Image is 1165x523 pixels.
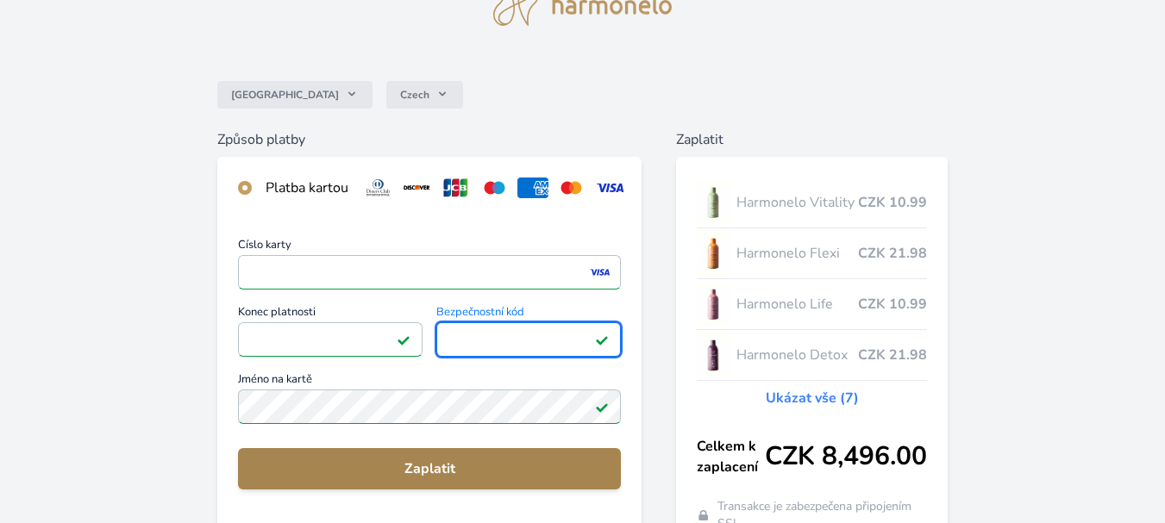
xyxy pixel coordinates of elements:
span: Czech [400,88,429,102]
img: Platné pole [595,400,609,414]
span: CZK 10.99 [858,294,927,314]
h6: Způsob platby [217,129,642,150]
img: Platné pole [397,333,410,346]
span: Harmonelo Flexi [736,243,858,264]
iframe: Iframe pro číslo karty [246,260,613,284]
span: CZK 8,496.00 [765,441,927,472]
button: [GEOGRAPHIC_DATA] [217,81,373,109]
span: Harmonelo Life [736,294,858,314]
img: visa.svg [594,177,626,198]
iframe: Iframe pro datum vypršení platnosti [246,327,415,352]
img: maestro.svg [479,177,510,198]
img: amex.svg [517,177,549,198]
span: Jméno na kartě [238,374,621,389]
img: CLEAN_LIFE_se_stinem_x-lo.jpg [697,283,730,326]
input: Jméno na kartěPlatné pole [238,389,621,424]
img: Platné pole [595,333,609,346]
span: Číslo karty [238,240,621,255]
img: visa [588,265,611,280]
button: Czech [386,81,463,109]
img: CLEAN_VITALITY_se_stinem_x-lo.jpg [697,181,730,224]
img: jcb.svg [440,177,472,198]
img: mc.svg [555,177,587,198]
iframe: Iframe pro bezpečnostní kód [444,327,613,352]
span: CZK 21.98 [858,243,927,264]
a: Ukázat vše (7) [766,388,859,408]
div: Platba kartou [266,177,348,198]
img: CLEAN_FLEXI_se_stinem_x-hi_(1)-lo.jpg [697,232,730,275]
button: Zaplatit [238,448,621,489]
span: Zaplatit [252,458,607,479]
span: Harmonelo Detox [736,345,858,365]
img: discover.svg [401,177,433,198]
span: Harmonelo Vitality [736,192,858,213]
h6: Zaplatit [676,129,948,150]
span: Konec platnosti [238,307,423,322]
span: [GEOGRAPHIC_DATA] [231,88,339,102]
span: CZK 10.99 [858,192,927,213]
img: diners.svg [362,177,394,198]
span: Bezpečnostní kód [436,307,621,322]
span: Celkem k zaplacení [697,436,765,477]
span: CZK 21.98 [858,345,927,365]
img: DETOX_se_stinem_x-lo.jpg [697,333,730,377]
